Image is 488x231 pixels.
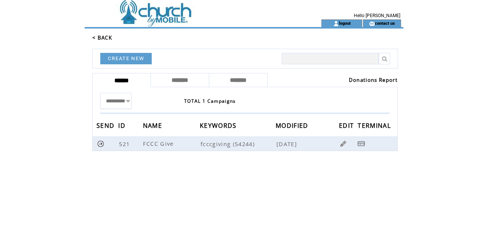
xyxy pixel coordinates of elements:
[349,76,398,83] a: Donations Report
[276,140,299,148] span: [DATE]
[339,21,351,25] a: logout
[100,53,152,64] a: CREATE NEW
[339,119,356,134] span: EDIT
[143,123,164,127] a: NAME
[143,119,164,134] span: NAME
[119,140,132,148] span: 521
[276,119,310,134] span: MODIFIED
[143,140,176,147] span: FCCC Give
[375,21,395,25] a: contact us
[201,140,275,148] span: fcccgiving (54244)
[200,123,239,127] a: KEYWORDS
[92,34,112,41] a: < BACK
[333,21,339,27] img: account_icon.gif
[369,21,375,27] img: contact_us_icon.gif
[96,119,116,134] span: SEND
[118,123,127,127] a: ID
[200,119,239,134] span: KEYWORDS
[354,13,400,18] span: Hello [PERSON_NAME]
[184,98,236,104] span: TOTAL 1 Campaigns
[276,123,310,127] a: MODIFIED
[118,119,127,134] span: ID
[358,119,393,134] span: TERMINAL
